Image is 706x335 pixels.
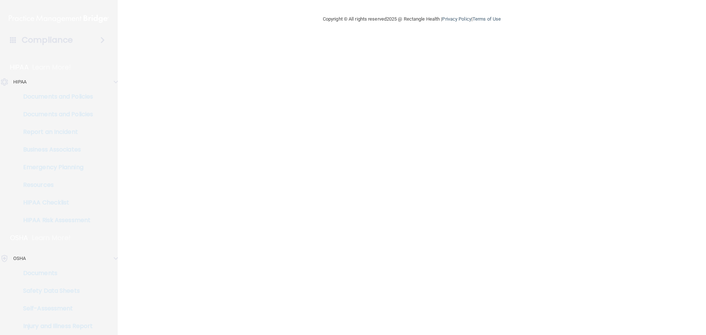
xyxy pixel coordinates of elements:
p: OSHA [13,254,26,263]
h4: Compliance [22,35,73,45]
p: Self-Assessment [5,305,105,312]
p: Resources [5,181,105,189]
p: Injury and Illness Report [5,322,105,330]
p: Safety Data Sheets [5,287,105,295]
p: Documents and Policies [5,93,105,100]
p: Learn More! [32,234,71,242]
p: HIPAA [13,78,27,86]
p: HIPAA [10,63,29,72]
p: Documents and Policies [5,111,105,118]
p: OSHA [10,234,28,242]
p: Learn More! [32,63,71,72]
p: Business Associates [5,146,105,153]
img: PMB logo [9,11,109,26]
p: Documents [5,270,105,277]
div: Copyright © All rights reserved 2025 @ Rectangle Health | | [278,7,546,31]
p: HIPAA Checklist [5,199,105,206]
a: Privacy Policy [442,16,471,22]
a: Terms of Use [473,16,501,22]
p: Report an Incident [5,128,105,136]
p: Emergency Planning [5,164,105,171]
p: HIPAA Risk Assessment [5,217,105,224]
